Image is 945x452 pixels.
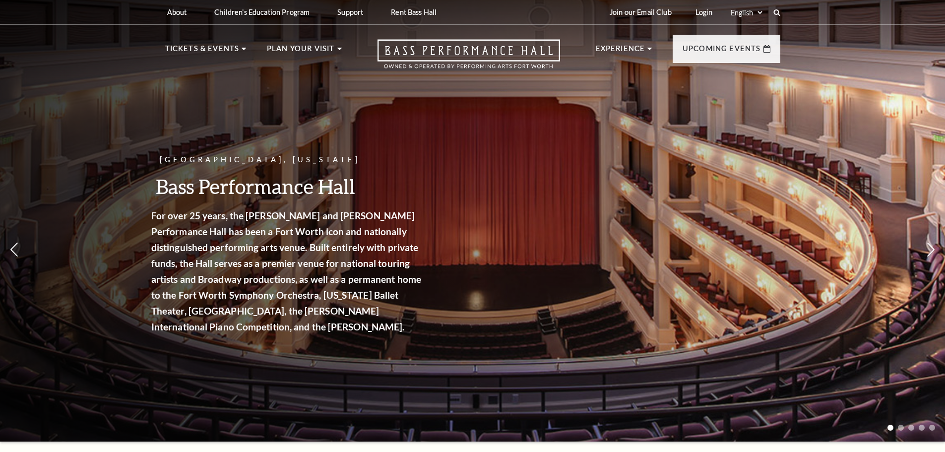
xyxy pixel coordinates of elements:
[167,8,187,16] p: About
[161,154,434,166] p: [GEOGRAPHIC_DATA], [US_STATE]
[267,43,335,61] p: Plan Your Visit
[165,43,240,61] p: Tickets & Events
[391,8,437,16] p: Rent Bass Hall
[161,174,434,199] h3: Bass Performance Hall
[596,43,645,61] p: Experience
[161,210,431,332] strong: For over 25 years, the [PERSON_NAME] and [PERSON_NAME] Performance Hall has been a Fort Worth ico...
[337,8,363,16] p: Support
[683,43,761,61] p: Upcoming Events
[214,8,310,16] p: Children's Education Program
[729,8,764,17] select: Select:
